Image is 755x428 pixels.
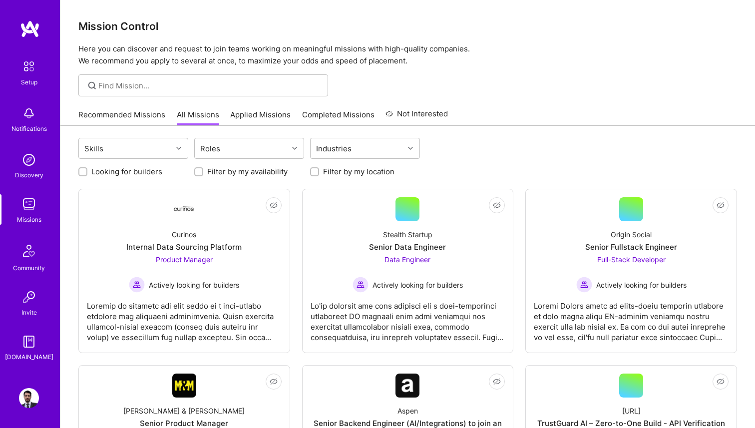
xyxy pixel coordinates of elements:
[302,109,375,126] a: Completed Missions
[20,20,40,38] img: logo
[87,293,282,343] div: Loremip do sitametc adi elit seddo ei t inci-utlabo etdolore mag aliquaeni adminimvenia. Quisn ex...
[383,229,432,240] div: Stealth Startup
[534,293,729,343] div: Loremi Dolors ametc ad elits-doeiu temporin utlabore et dolo magna aliqu EN-adminim veniamqu nost...
[311,293,505,343] div: Lo'ip dolorsit ame cons adipisci eli s doei-temporinci utlaboreet DO magnaali enim admi veniamqui...
[5,352,53,362] div: [DOMAIN_NAME]
[19,332,39,352] img: guide book
[384,255,430,264] span: Data Engineer
[149,280,239,290] span: Actively looking for builders
[91,166,162,177] label: Looking for builders
[493,201,501,209] i: icon EyeClosed
[19,103,39,123] img: bell
[323,166,394,177] label: Filter by my location
[19,150,39,170] img: discovery
[493,378,501,386] i: icon EyeClosed
[353,277,369,293] img: Actively looking for builders
[126,242,242,252] div: Internal Data Sourcing Platform
[172,206,196,213] img: Company Logo
[19,194,39,214] img: teamwork
[369,242,446,252] div: Senior Data Engineer
[270,378,278,386] i: icon EyeClosed
[576,277,592,293] img: Actively looking for builders
[717,201,725,209] i: icon EyeClosed
[596,280,687,290] span: Actively looking for builders
[13,263,45,273] div: Community
[129,277,145,293] img: Actively looking for builders
[385,108,448,126] a: Not Interested
[21,307,37,318] div: Invite
[156,255,213,264] span: Product Manager
[373,280,463,290] span: Actively looking for builders
[622,406,641,416] div: [URL]
[123,406,245,416] div: [PERSON_NAME] & [PERSON_NAME]
[534,197,729,345] a: Origin SocialSenior Fullstack EngineerFull-Stack Developer Actively looking for buildersActively ...
[172,229,196,240] div: Curinos
[717,378,725,386] i: icon EyeClosed
[86,80,98,91] i: icon SearchGrey
[11,123,47,134] div: Notifications
[16,388,41,408] a: User Avatar
[597,255,666,264] span: Full-Stack Developer
[78,43,737,67] p: Here you can discover and request to join teams working on meaningful missions with high-quality ...
[15,170,43,180] div: Discovery
[207,166,288,177] label: Filter by my availability
[311,197,505,345] a: Stealth StartupSenior Data EngineerData Engineer Actively looking for buildersActively looking fo...
[395,374,419,398] img: Company Logo
[18,56,39,77] img: setup
[82,141,106,156] div: Skills
[78,109,165,126] a: Recommended Missions
[230,109,291,126] a: Applied Missions
[585,242,677,252] div: Senior Fullstack Engineer
[198,141,223,156] div: Roles
[19,287,39,307] img: Invite
[408,146,413,151] i: icon Chevron
[292,146,297,151] i: icon Chevron
[176,146,181,151] i: icon Chevron
[397,406,418,416] div: Aspen
[172,374,196,398] img: Company Logo
[19,388,39,408] img: User Avatar
[78,20,737,32] h3: Mission Control
[17,239,41,263] img: Community
[87,197,282,345] a: Company LogoCurinosInternal Data Sourcing PlatformProduct Manager Actively looking for buildersAc...
[270,201,278,209] i: icon EyeClosed
[17,214,41,225] div: Missions
[177,109,219,126] a: All Missions
[21,77,37,87] div: Setup
[98,80,321,91] input: Find Mission...
[314,141,354,156] div: Industries
[611,229,652,240] div: Origin Social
